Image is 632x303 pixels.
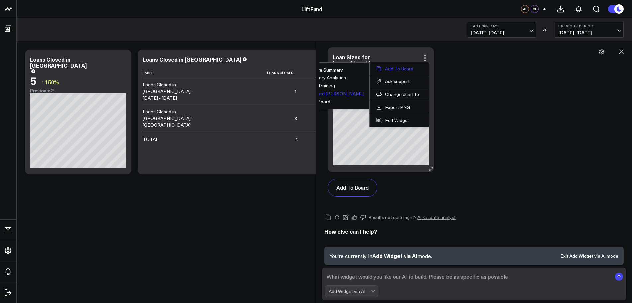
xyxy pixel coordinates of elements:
[143,56,241,63] div: Loans Closed in [GEOGRAPHIC_DATA]
[558,24,620,28] b: Previous Period
[471,24,532,28] b: Last 365 Days
[302,76,346,80] button: Exploratory Analytics
[376,117,422,123] button: Edit Widget
[209,67,303,78] th: Loans Closed
[45,78,59,86] span: 150%
[376,78,422,84] button: Ask support
[302,68,343,72] button: Executive Summary
[143,67,209,78] th: Label
[30,88,126,93] div: Previous: 2
[302,91,364,96] button: Test Board [PERSON_NAME]
[521,5,529,13] div: AL
[143,108,203,128] div: Loans Closed in [GEOGRAPHIC_DATA] - [GEOGRAPHIC_DATA]
[329,289,371,294] div: Add Widget via AI
[328,179,377,197] button: Add To Board
[294,88,297,95] div: 1
[467,22,536,38] button: Last 365 Days[DATE]-[DATE]
[295,136,298,143] div: 4
[143,136,158,143] div: TOTAL
[376,66,422,72] button: Add To Board
[324,228,624,235] h2: How else can I help?
[376,91,422,97] button: Change chart to
[543,7,546,11] span: +
[368,214,417,220] span: Results not quite right?
[324,213,332,221] button: Copy
[372,252,417,259] span: Add Widget via AI
[330,252,432,260] p: You're currently in mode.
[539,28,551,32] div: VS
[333,53,390,73] div: Loan Sizes for Loans Closed in [GEOGRAPHIC_DATA]
[143,81,203,101] div: Loans Closed in [GEOGRAPHIC_DATA] - [DATE] - [DATE]
[41,78,44,86] span: ↑
[301,5,322,13] a: LiftFund
[376,104,422,110] a: Export PNG
[471,30,532,35] span: [DATE] - [DATE]
[294,115,297,122] div: 3
[30,56,87,69] div: Loans Closed in [GEOGRAPHIC_DATA]
[555,22,624,38] button: Previous Period[DATE]-[DATE]
[417,215,456,220] a: Ask a data analyst
[540,5,548,13] button: +
[531,5,539,13] div: CL
[560,254,618,258] button: Exit Add Widget via AI mode
[558,30,620,35] span: [DATE] - [DATE]
[30,75,36,86] div: 5
[303,67,351,78] th: Change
